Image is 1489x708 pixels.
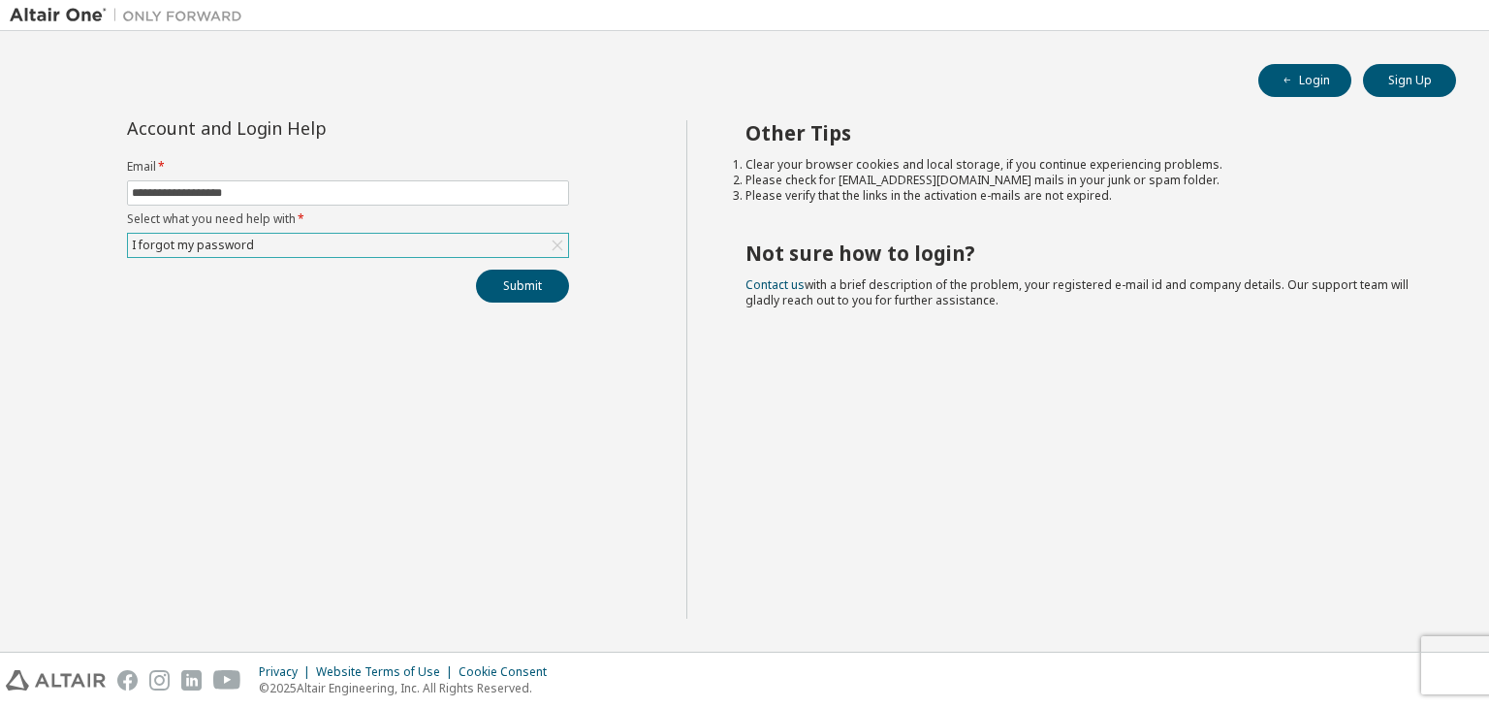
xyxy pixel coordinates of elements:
[6,670,106,691] img: altair_logo.svg
[117,670,138,691] img: facebook.svg
[1363,64,1456,97] button: Sign Up
[745,241,1422,266] h2: Not sure how to login?
[745,276,1409,308] span: with a brief description of the problem, your registered e-mail id and company details. Our suppo...
[181,670,202,691] img: linkedin.svg
[745,120,1422,145] h2: Other Tips
[127,120,481,136] div: Account and Login Help
[127,211,569,227] label: Select what you need help with
[128,234,568,257] div: I forgot my password
[259,664,316,680] div: Privacy
[129,235,257,256] div: I forgot my password
[213,670,241,691] img: youtube.svg
[149,670,170,691] img: instagram.svg
[316,664,459,680] div: Website Terms of Use
[1258,64,1351,97] button: Login
[459,664,558,680] div: Cookie Consent
[745,276,805,293] a: Contact us
[745,188,1422,204] li: Please verify that the links in the activation e-mails are not expired.
[259,680,558,696] p: © 2025 Altair Engineering, Inc. All Rights Reserved.
[476,270,569,303] button: Submit
[745,157,1422,173] li: Clear your browser cookies and local storage, if you continue experiencing problems.
[10,6,252,25] img: Altair One
[745,173,1422,188] li: Please check for [EMAIL_ADDRESS][DOMAIN_NAME] mails in your junk or spam folder.
[127,159,569,175] label: Email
